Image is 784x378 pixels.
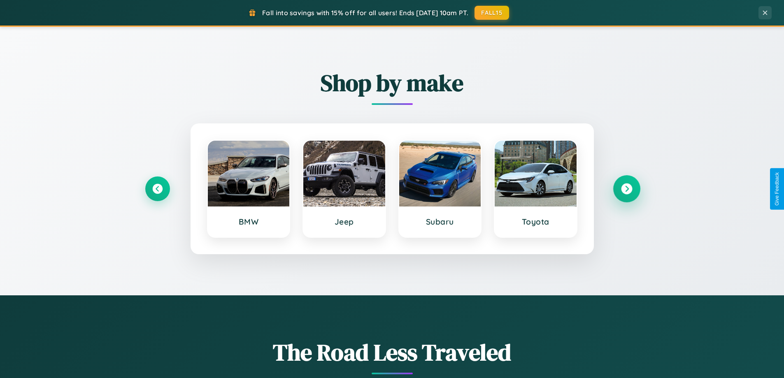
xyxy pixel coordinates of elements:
[774,172,780,206] div: Give Feedback
[145,67,639,99] h2: Shop by make
[503,217,568,227] h3: Toyota
[262,9,468,17] span: Fall into savings with 15% off for all users! Ends [DATE] 10am PT.
[407,217,473,227] h3: Subaru
[216,217,281,227] h3: BMW
[475,6,509,20] button: FALL15
[145,336,639,368] h1: The Road Less Traveled
[312,217,377,227] h3: Jeep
